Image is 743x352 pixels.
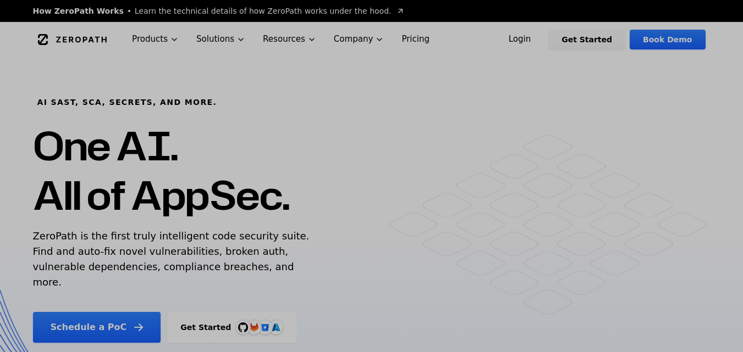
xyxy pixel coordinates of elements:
[254,22,325,57] button: Resources
[33,5,405,16] a: How ZeroPath WorksLearn the technical details of how ZeroPath works under the hood.
[238,322,248,332] img: GitHub
[135,5,392,16] span: Learn the technical details of how ZeroPath works under the hood.
[33,312,161,343] a: Schedule a PoC
[243,316,265,338] img: GitLab
[325,22,393,57] button: Company
[393,22,438,57] a: Pricing
[188,22,254,57] button: Solutions
[630,30,705,49] a: Book Demo
[20,22,724,57] nav: Global
[33,121,290,220] h1: One AI. All of AppSec.
[548,30,625,49] a: Get Started
[33,228,315,290] p: ZeroPath is the first truly intelligent code security suite. Find and auto-fix novel vulnerabilit...
[259,321,271,333] svg: Bitbucket
[123,22,188,57] button: Products
[33,5,124,16] span: How ZeroPath Works
[272,323,280,332] img: Azure
[167,312,297,343] a: Get StartedGitHubGitLabAzure
[37,97,217,108] h6: AI SAST, SCA, Secrets, and more.
[496,30,544,49] a: Login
